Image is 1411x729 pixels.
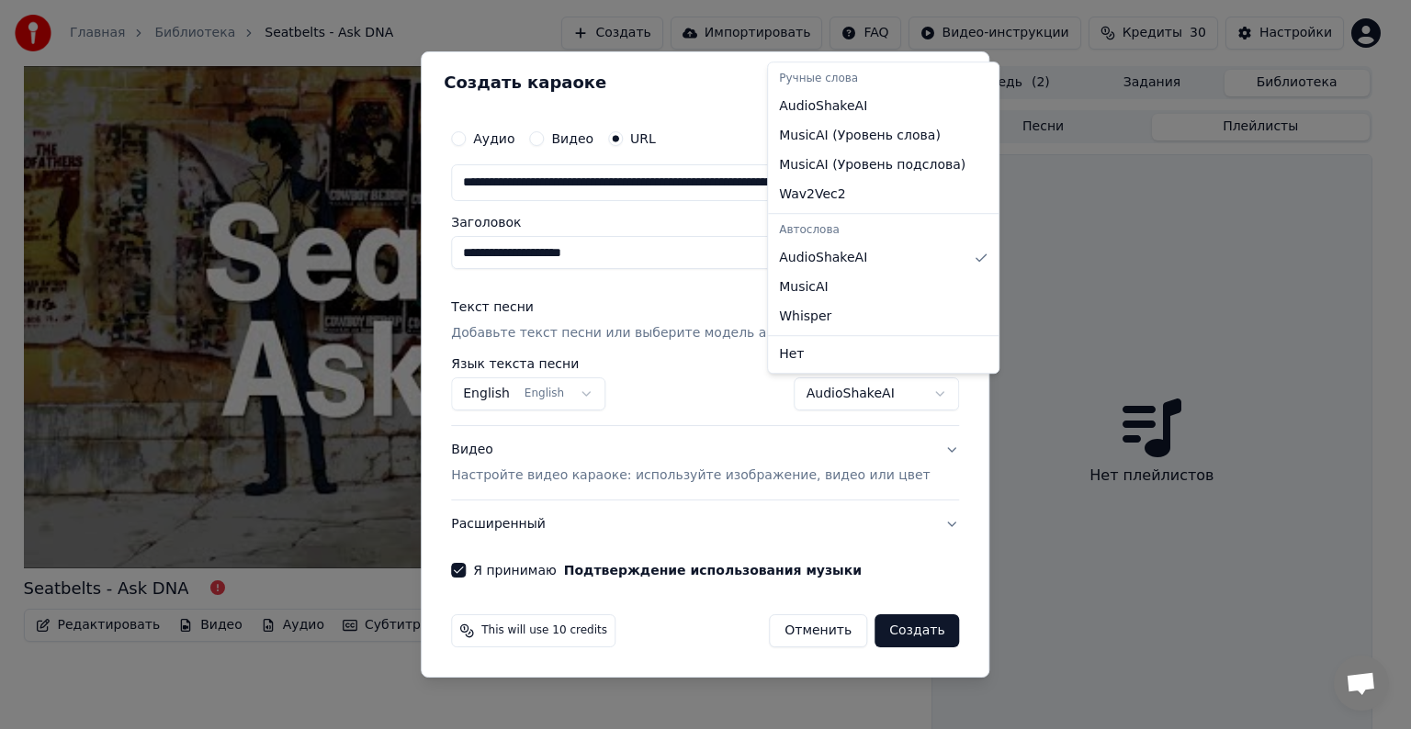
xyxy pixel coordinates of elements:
[779,97,867,116] span: AudioShakeAI
[772,66,995,92] div: Ручные слова
[779,278,829,297] span: MusicAI
[772,218,995,243] div: Автослова
[779,308,831,326] span: Whisper
[779,185,845,204] span: Wav2Vec2
[779,156,965,174] span: MusicAI ( Уровень подслова )
[779,345,804,364] span: Нет
[779,127,941,145] span: MusicAI ( Уровень слова )
[779,249,867,267] span: AudioShakeAI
